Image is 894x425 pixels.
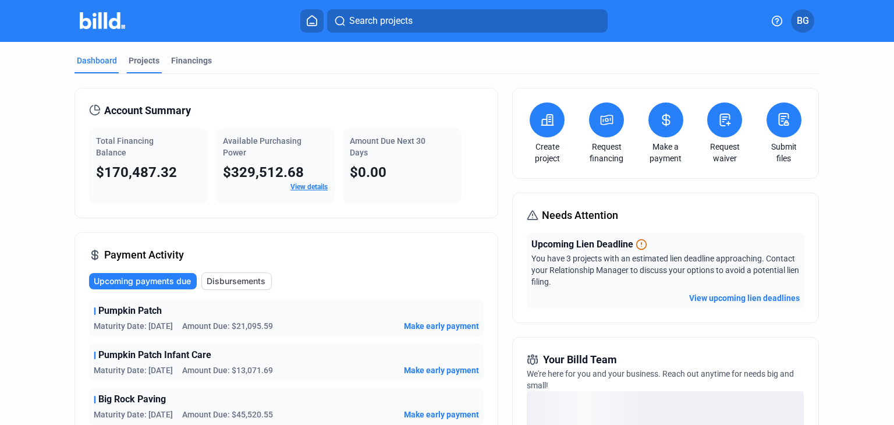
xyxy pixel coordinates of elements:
span: Big Rock Paving [98,392,166,406]
button: Disbursements [201,272,272,290]
span: Maturity Date: [DATE] [94,320,173,332]
span: Needs Attention [542,207,618,224]
div: Dashboard [77,55,117,66]
a: Request waiver [704,141,745,164]
span: We're here for you and your business. Reach out anytime for needs big and small! [527,369,794,390]
span: Account Summary [104,102,191,119]
a: View details [290,183,328,191]
span: BG [797,14,809,28]
button: Make early payment [404,409,479,420]
span: You have 3 projects with an estimated lien deadline approaching. Contact your Relationship Manage... [531,254,799,286]
span: Maturity Date: [DATE] [94,364,173,376]
span: Upcoming Lien Deadline [531,238,633,252]
span: Amount Due: $21,095.59 [182,320,273,332]
span: Maturity Date: [DATE] [94,409,173,420]
a: Request financing [586,141,627,164]
button: View upcoming lien deadlines [689,292,800,304]
span: $170,487.32 [96,164,177,180]
button: BG [791,9,814,33]
span: Your Billd Team [543,352,617,368]
a: Submit files [764,141,804,164]
button: Upcoming payments due [89,273,197,289]
button: Make early payment [404,364,479,376]
span: Amount Due Next 30 Days [350,136,425,157]
span: Pumpkin Patch [98,304,162,318]
span: Total Financing Balance [96,136,154,157]
span: Upcoming payments due [94,275,191,287]
span: Payment Activity [104,247,184,263]
span: Available Purchasing Power [223,136,301,157]
a: Create project [527,141,567,164]
span: Amount Due: $13,071.69 [182,364,273,376]
span: Disbursements [207,275,265,287]
span: $0.00 [350,164,386,180]
span: Search projects [349,14,413,28]
span: Amount Due: $45,520.55 [182,409,273,420]
div: Financings [171,55,212,66]
a: Make a payment [645,141,686,164]
img: Billd Company Logo [80,12,126,29]
button: Search projects [327,9,608,33]
span: $329,512.68 [223,164,304,180]
div: Projects [129,55,159,66]
span: Pumpkin Patch Infant Care [98,348,211,362]
button: Make early payment [404,320,479,332]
